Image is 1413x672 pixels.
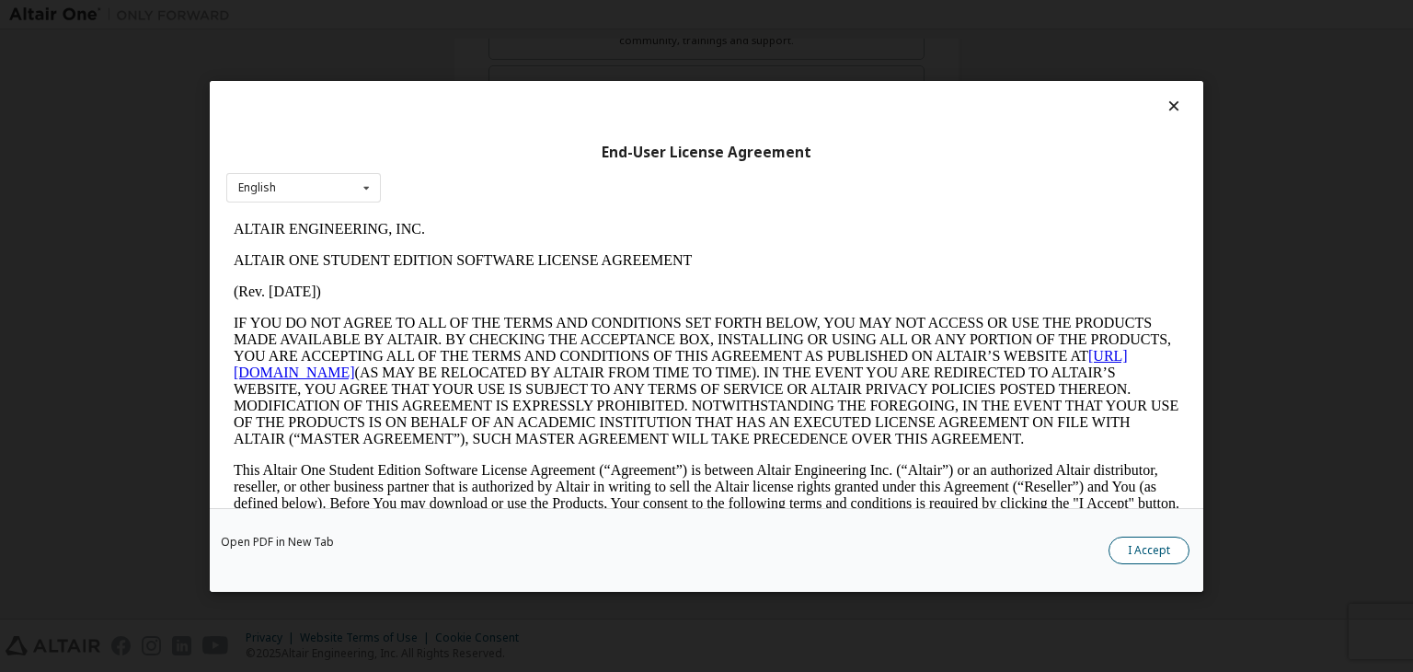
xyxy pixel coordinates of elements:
p: ALTAIR ONE STUDENT EDITION SOFTWARE LICENSE AGREEMENT [7,39,953,55]
p: (Rev. [DATE]) [7,70,953,87]
button: I Accept [1109,537,1189,564]
p: This Altair One Student Edition Software License Agreement (“Agreement”) is between Altair Engine... [7,249,953,315]
a: [URL][DOMAIN_NAME] [7,134,902,167]
a: Open PDF in New Tab [221,537,334,548]
p: ALTAIR ENGINEERING, INC. [7,7,953,24]
div: English [238,182,276,193]
div: End-User License Agreement [226,143,1187,161]
p: IF YOU DO NOT AGREE TO ALL OF THE TERMS AND CONDITIONS SET FORTH BELOW, YOU MAY NOT ACCESS OR USE... [7,101,953,234]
